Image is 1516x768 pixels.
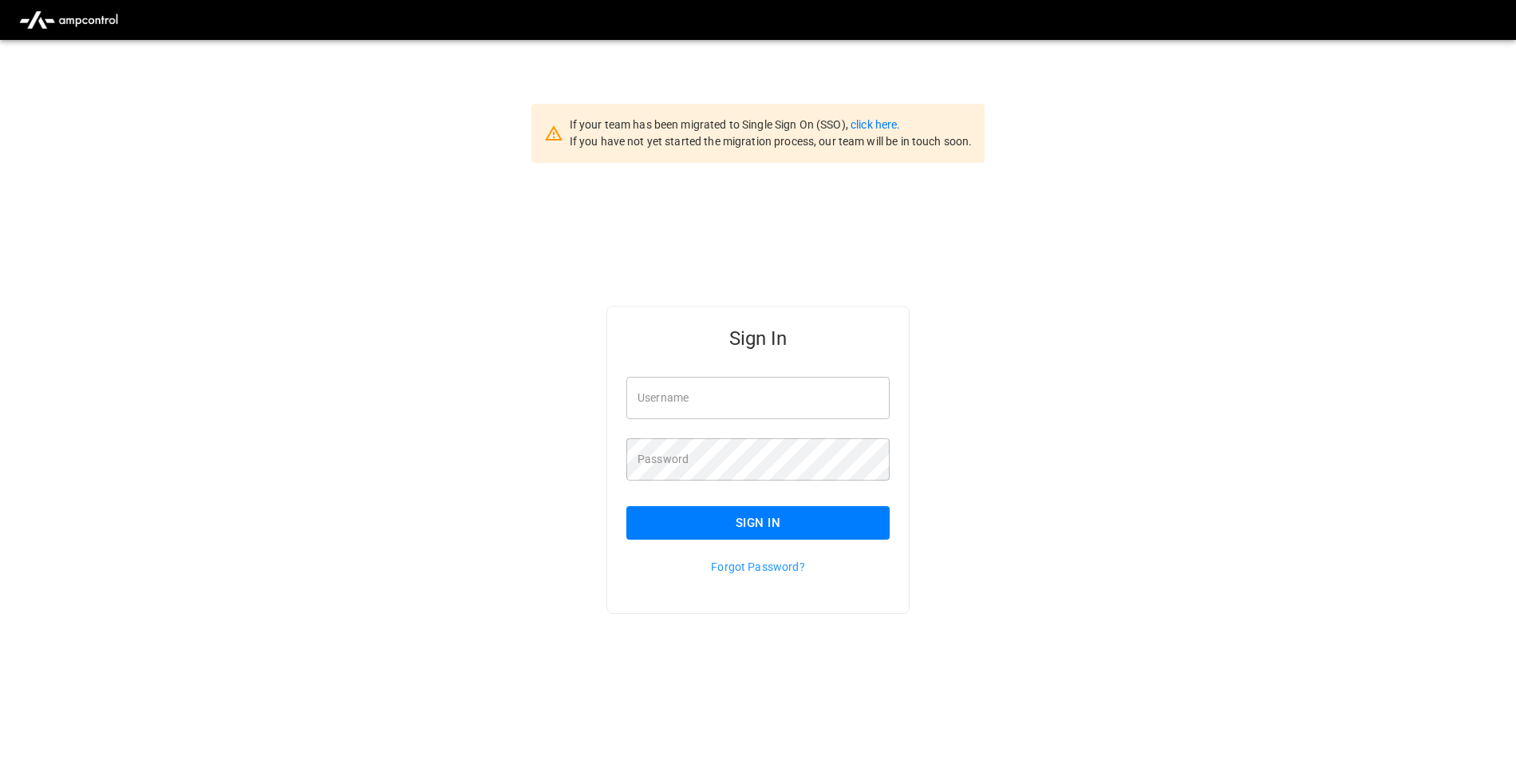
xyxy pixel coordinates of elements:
[851,118,900,131] a: click here.
[626,559,890,575] p: Forgot Password?
[626,326,890,351] h5: Sign In
[13,5,124,35] img: ampcontrol.io logo
[570,118,851,131] span: If your team has been migrated to Single Sign On (SSO),
[570,135,973,148] span: If you have not yet started the migration process, our team will be in touch soon.
[626,506,890,540] button: Sign In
